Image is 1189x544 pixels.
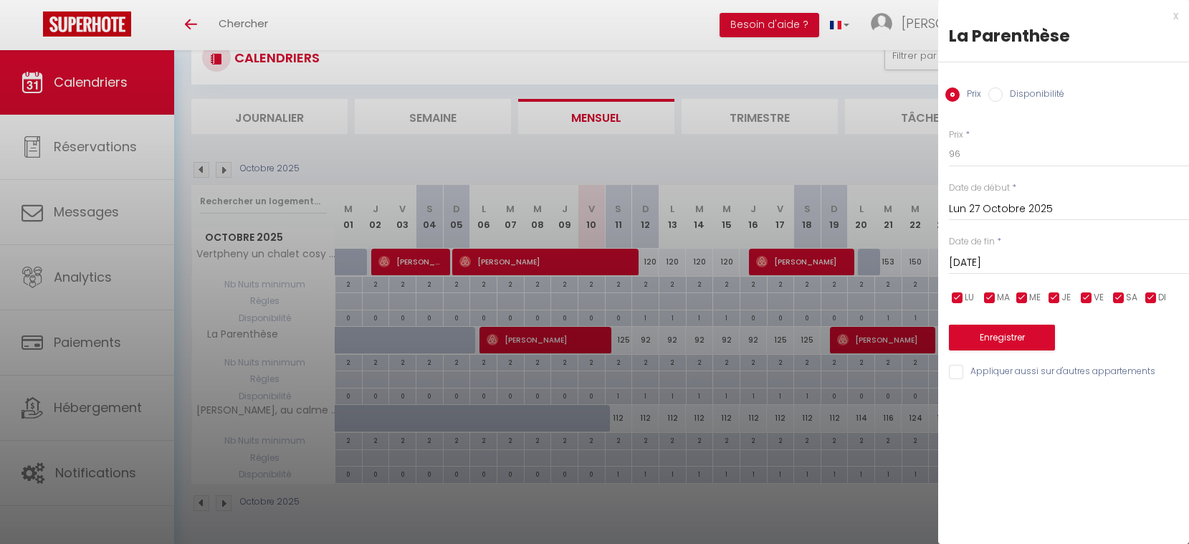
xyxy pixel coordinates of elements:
[1158,291,1166,305] span: DI
[1094,291,1104,305] span: VE
[949,24,1178,47] div: La Parenthèse
[1029,291,1041,305] span: ME
[1003,87,1064,103] label: Disponibilité
[938,7,1178,24] div: x
[949,235,995,249] label: Date de fin
[949,128,963,142] label: Prix
[997,291,1010,305] span: MA
[1061,291,1071,305] span: JE
[949,325,1055,350] button: Enregistrer
[1126,291,1137,305] span: SA
[960,87,981,103] label: Prix
[949,181,1010,195] label: Date de début
[965,291,974,305] span: LU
